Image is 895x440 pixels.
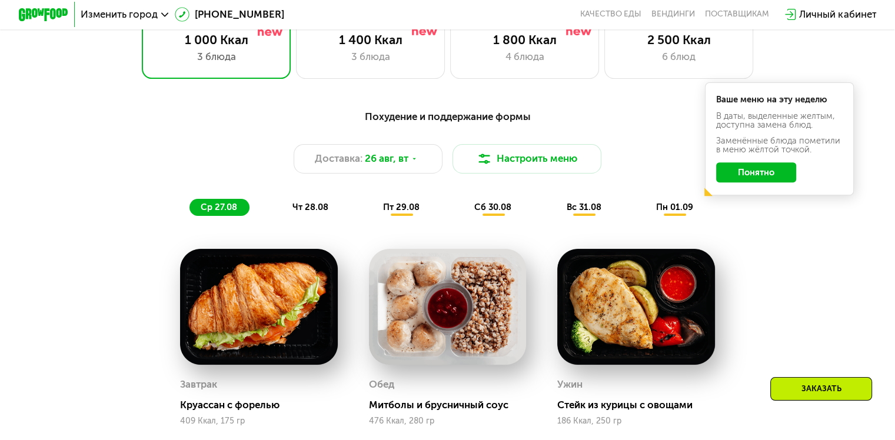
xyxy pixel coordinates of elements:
[309,32,432,47] div: 1 400 Ккал
[315,151,362,166] span: Доставка:
[656,202,693,212] span: пн 01.09
[474,202,511,212] span: сб 30.08
[463,32,586,47] div: 1 800 Ккал
[557,399,724,411] div: Стейк из курицы с овощами
[155,49,278,64] div: 3 блюда
[365,151,408,166] span: 26 авг, вт
[617,49,740,64] div: 6 блюд
[453,144,602,174] button: Настроить меню
[557,375,583,394] div: Ужин
[651,9,695,19] a: Вендинги
[309,49,432,64] div: 3 блюда
[369,416,527,426] div: 476 Ккал, 280 гр
[705,9,769,19] div: поставщикам
[81,9,158,19] span: Изменить город
[383,202,420,212] span: пт 29.08
[799,7,876,22] div: Личный кабинет
[369,375,394,394] div: Обед
[770,377,872,401] div: Заказать
[557,416,715,426] div: 186 Ккал, 250 гр
[201,202,237,212] span: ср 27.08
[716,112,843,129] div: В даты, выделенные желтым, доступна замена блюд.
[566,202,601,212] span: вс 31.08
[292,202,328,212] span: чт 28.08
[716,95,843,104] div: Ваше меню на эту неделю
[716,162,796,182] button: Понятно
[79,109,816,124] div: Похудение и поддержание формы
[617,32,740,47] div: 2 500 Ккал
[180,416,338,426] div: 409 Ккал, 175 гр
[369,399,536,411] div: Митболы и брусничный соус
[463,49,586,64] div: 4 блюда
[155,32,278,47] div: 1 000 Ккал
[716,136,843,154] div: Заменённые блюда пометили в меню жёлтой точкой.
[180,399,347,411] div: Круассан с форелью
[180,375,217,394] div: Завтрак
[175,7,284,22] a: [PHONE_NUMBER]
[580,9,641,19] a: Качество еды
